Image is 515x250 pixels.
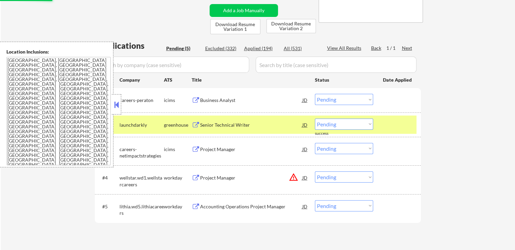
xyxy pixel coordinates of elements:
div: launchdarkly [120,122,164,128]
div: JD [302,94,308,106]
div: greenhouse [164,122,192,128]
div: lithia.wd5.lithiacareers [120,203,164,216]
div: success [315,131,342,137]
div: Location Inclusions: [6,48,111,55]
button: Add a Job Manually [210,4,278,17]
div: Senior Technical Writer [200,122,302,128]
div: JD [302,171,308,184]
div: wellstar.wd1.wellstarcareers [120,174,164,188]
div: Business Analyst [200,97,302,104]
div: Date Applied [383,77,413,83]
div: JD [302,143,308,155]
div: ATS [164,77,192,83]
input: Search by title (case sensitive) [256,57,416,73]
input: Search by company (case sensitive) [97,57,249,73]
div: icims [164,146,192,153]
div: Project Manager [200,146,302,153]
div: Project Manager [200,174,302,181]
div: Back [371,45,382,51]
div: workday [164,174,192,181]
div: JD [302,200,308,212]
button: warning_amber [289,172,298,182]
div: careers-peraton [120,97,164,104]
div: Status [315,74,373,86]
div: Applied (194) [244,45,278,52]
div: All (531) [284,45,318,52]
button: Download Resume Variation 1 [210,19,260,34]
div: JD [302,119,308,131]
button: Download Resume Variation 2 [266,19,316,33]
div: Pending (5) [166,45,200,52]
div: Accounting Operations Project Manager [200,203,302,210]
div: Excluded (332) [205,45,239,52]
div: Applications [97,42,164,50]
div: icims [164,97,192,104]
div: Next [402,45,413,51]
div: 1 / 1 [386,45,402,51]
div: View All Results [327,45,363,51]
div: #5 [102,203,114,210]
div: careers-netimpactstrategies [120,146,164,159]
div: Title [192,77,308,83]
div: #4 [102,174,114,181]
div: Company [120,77,164,83]
div: workday [164,203,192,210]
